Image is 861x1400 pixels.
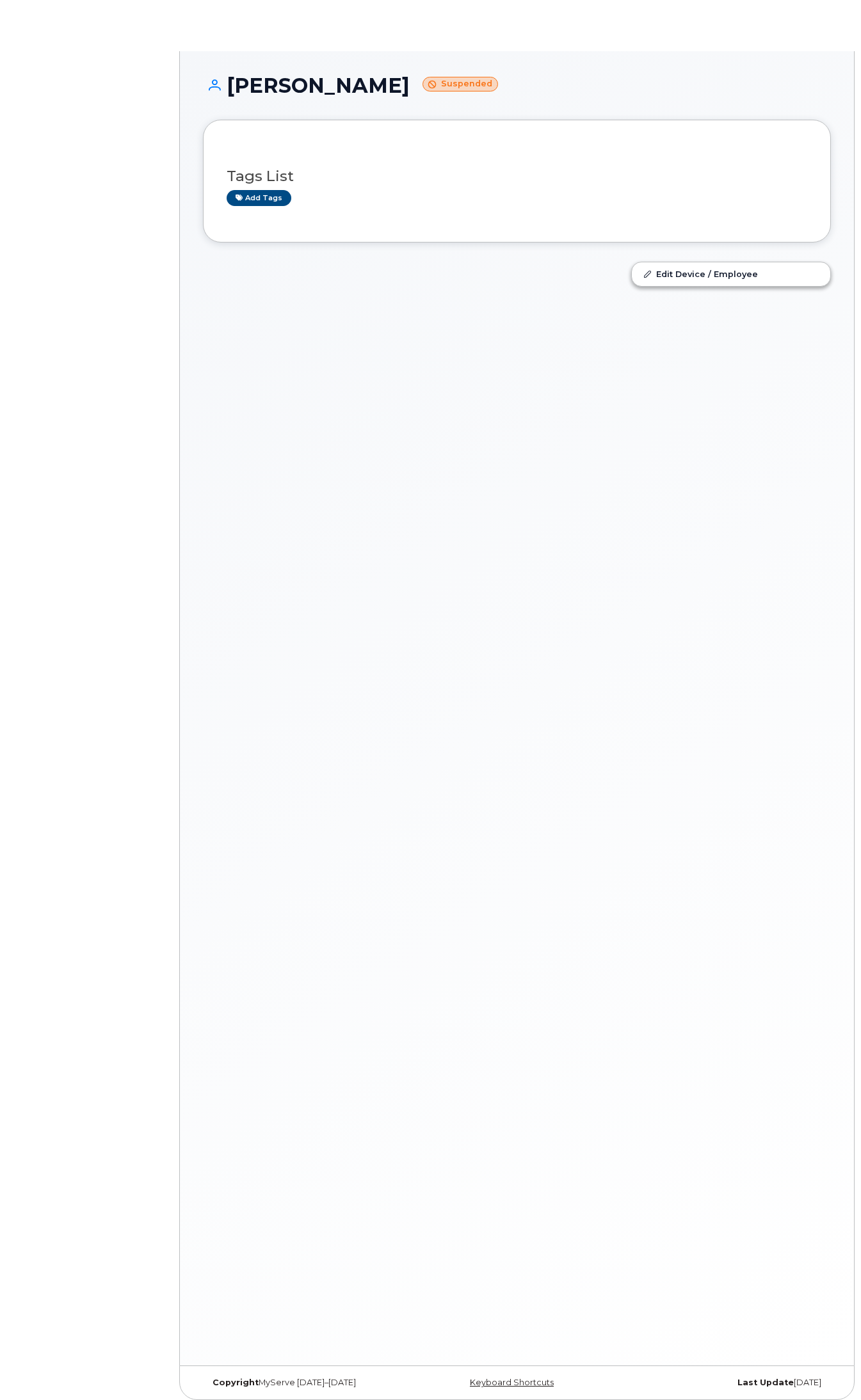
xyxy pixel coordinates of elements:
strong: Last Update [737,1378,794,1387]
div: MyServe [DATE]–[DATE] [203,1378,412,1388]
small: Suspended [422,77,498,91]
a: Edit Device / Employee [632,262,830,285]
strong: Copyright [213,1378,259,1387]
h1: [PERSON_NAME] [203,74,831,97]
div: [DATE] [622,1378,831,1388]
a: Keyboard Shortcuts [470,1378,554,1387]
a: Add tags [227,190,291,206]
h3: Tags List [227,168,807,184]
